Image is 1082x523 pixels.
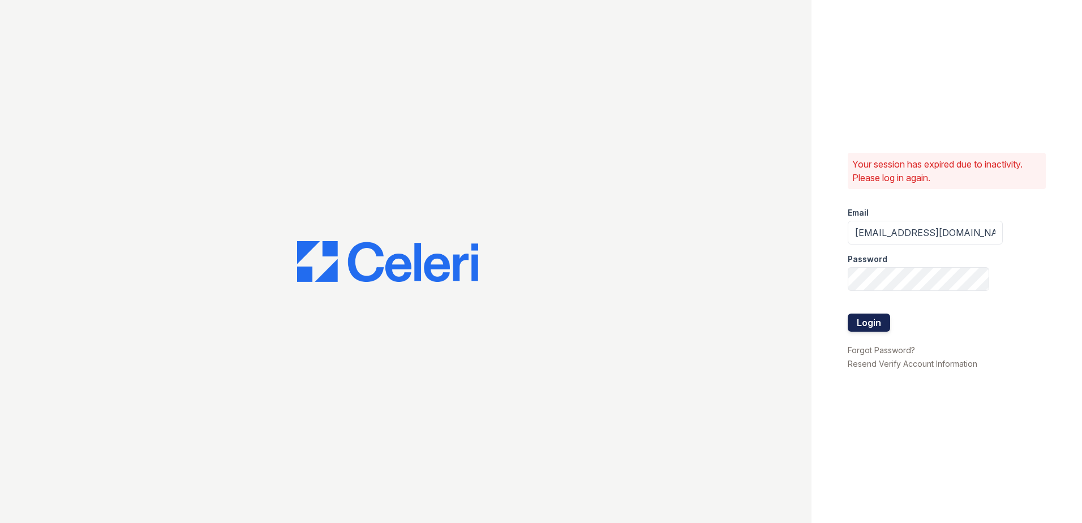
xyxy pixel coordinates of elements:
[848,345,915,355] a: Forgot Password?
[848,207,869,218] label: Email
[848,359,977,368] a: Resend Verify Account Information
[852,157,1041,185] p: Your session has expired due to inactivity. Please log in again.
[848,314,890,332] button: Login
[848,254,887,265] label: Password
[297,241,478,282] img: CE_Logo_Blue-a8612792a0a2168367f1c8372b55b34899dd931a85d93a1a3d3e32e68fde9ad4.png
